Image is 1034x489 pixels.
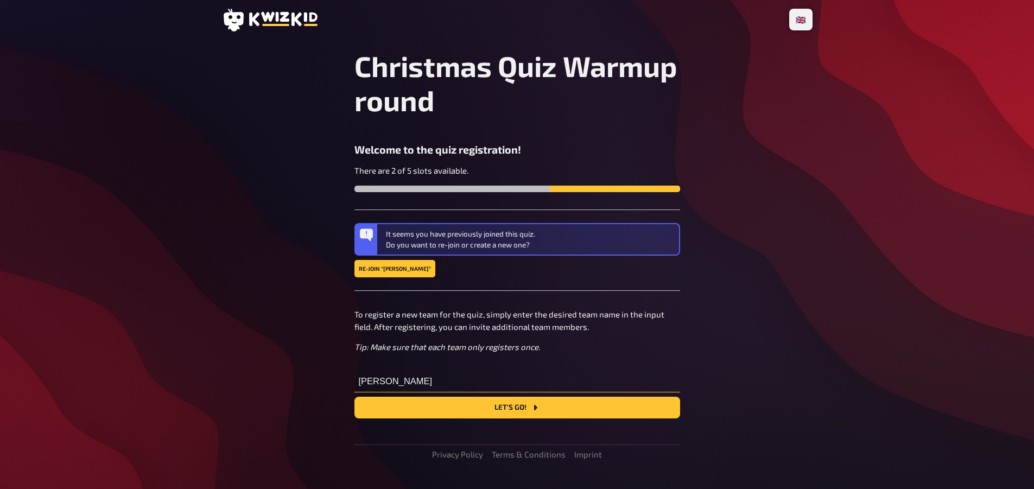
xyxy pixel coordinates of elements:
[354,260,435,277] button: Re-join “Adam”
[354,49,680,117] h1: Christmas Quiz Warmup round
[432,449,483,459] a: Privacy Policy
[354,308,680,333] p: To register a new team for the quiz, simply enter the desired team name in the input field. After...
[354,397,680,418] button: Let's go!
[354,143,680,156] h3: Welcome to the quiz registration!
[354,342,540,352] i: Tip: Make sure that each team only registers once.
[492,449,566,459] a: Terms & Conditions
[791,11,810,28] li: 🇬🇧
[354,164,680,177] p: There are 2 of 5 slots available.
[354,371,680,392] input: team name
[574,449,602,459] a: Imprint
[386,228,675,251] div: It seems you have previously joined this quiz. Do you want to re-join or create a new one?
